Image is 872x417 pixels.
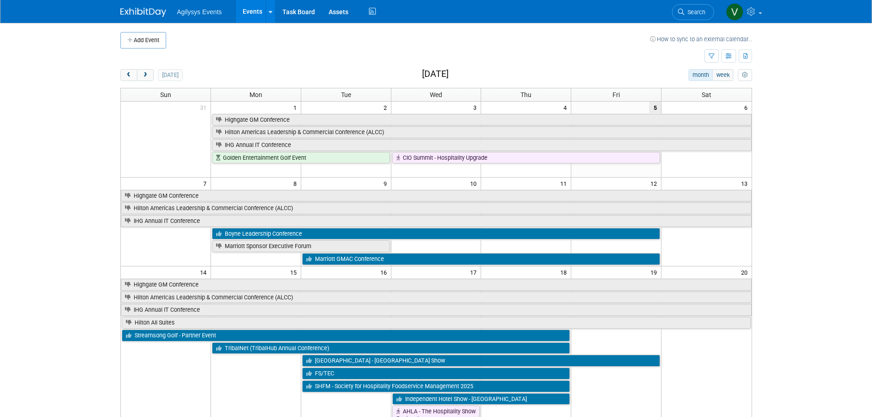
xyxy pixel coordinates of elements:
a: Hilton Americas Leadership & Commercial Conference (ALCC) [121,202,752,214]
span: 31 [199,102,211,113]
a: Hilton All Suites [122,317,751,329]
a: CIO Summit - Hospitality Upgrade [392,152,661,164]
span: 10 [469,178,481,189]
span: 9 [383,178,391,189]
span: 3 [472,102,481,113]
a: Highgate GM Conference [212,114,752,126]
span: Sat [702,91,711,98]
span: 8 [292,178,301,189]
a: How to sync to an external calendar... [650,36,752,43]
span: 4 [563,102,571,113]
a: Highgate GM Conference [121,190,752,202]
span: Fri [612,91,620,98]
a: Search [672,4,714,20]
span: Wed [430,91,442,98]
span: 19 [650,266,661,278]
span: Agilysys Events [177,8,222,16]
button: prev [120,69,137,81]
a: FS/TEC [302,368,570,379]
a: Hilton Americas Leadership & Commercial Conference (ALCC) [212,126,752,138]
span: 7 [202,178,211,189]
span: 11 [559,178,571,189]
span: Tue [341,91,351,98]
span: 5 [649,102,661,113]
i: Personalize Calendar [742,72,748,78]
span: 17 [469,266,481,278]
h2: [DATE] [422,69,449,79]
img: Vaitiare Munoz [726,3,743,21]
button: myCustomButton [738,69,752,81]
span: 1 [292,102,301,113]
span: Thu [520,91,531,98]
span: 12 [650,178,661,189]
a: Boyne Leadership Conference [212,228,660,240]
button: month [688,69,713,81]
a: SHFM - Society for Hospitality Foodservice Management 2025 [302,380,570,392]
button: next [137,69,154,81]
a: Independent Hotel Show - [GEOGRAPHIC_DATA] [392,393,570,405]
a: Marriott GMAC Conference [302,253,660,265]
span: Mon [249,91,262,98]
button: week [712,69,733,81]
span: 20 [740,266,752,278]
a: Highgate GM Conference [121,279,752,291]
span: 13 [740,178,752,189]
a: Golden Entertainment Golf Event [212,152,390,164]
a: IHG Annual IT Conference [212,139,752,151]
span: 14 [199,266,211,278]
a: TribalNet (TribalHub Annual Conference) [212,342,570,354]
img: ExhibitDay [120,8,166,17]
a: IHG Annual IT Conference [121,215,752,227]
a: Streamsong Golf - Partner Event [122,330,570,341]
a: IHG Annual IT Conference [121,304,752,316]
a: [GEOGRAPHIC_DATA] - [GEOGRAPHIC_DATA] Show [302,355,660,367]
span: Search [684,9,705,16]
span: 2 [383,102,391,113]
a: Hilton Americas Leadership & Commercial Conference (ALCC) [121,292,752,303]
span: 6 [743,102,752,113]
button: Add Event [120,32,166,49]
span: 16 [379,266,391,278]
span: 18 [559,266,571,278]
button: [DATE] [158,69,182,81]
span: Sun [160,91,171,98]
a: Marriott Sponsor Executive Forum [212,240,390,252]
span: 15 [289,266,301,278]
